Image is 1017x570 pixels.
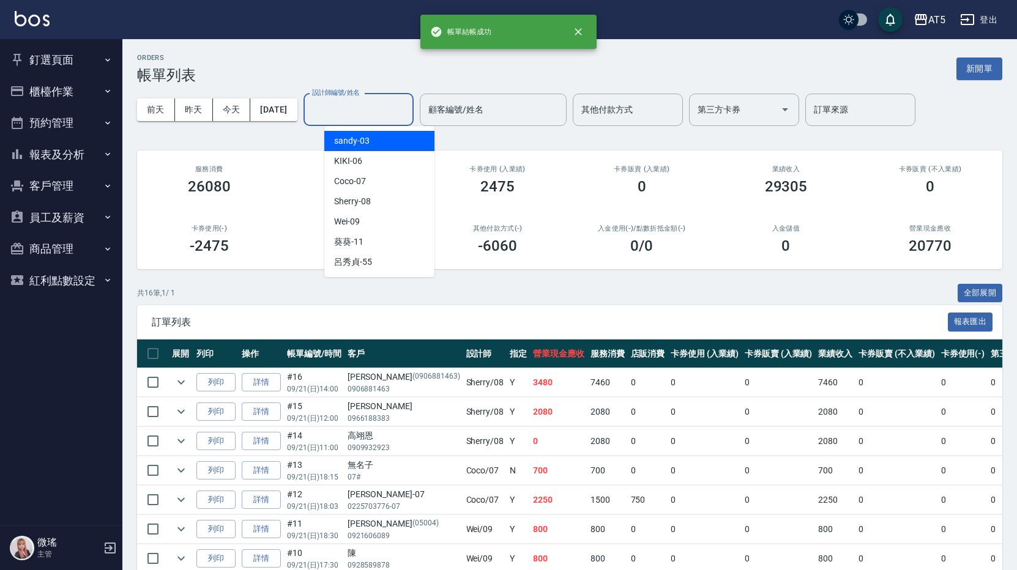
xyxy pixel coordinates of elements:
p: 0966188383 [348,413,460,424]
td: 2080 [530,398,587,426]
td: 0 [668,515,742,544]
button: 釘選頁面 [5,44,117,76]
th: 服務消費 [587,339,628,368]
td: 0 [742,456,816,485]
td: 0 [668,368,742,397]
h2: 第三方卡券(-) [296,224,411,232]
button: [DATE] [250,98,297,121]
button: 昨天 [175,98,213,121]
td: 0 [855,398,937,426]
td: Sherry /08 [463,368,507,397]
h3: 0 [638,178,646,195]
p: 主管 [37,549,100,560]
td: 2250 [530,486,587,514]
img: Person [10,536,34,560]
th: 列印 [193,339,239,368]
td: Y [507,515,530,544]
div: AT5 [928,12,945,28]
h3: 帳單列表 [137,67,196,84]
th: 營業現金應收 [530,339,587,368]
button: 報表及分析 [5,139,117,171]
td: 0 [628,515,668,544]
p: 0909932923 [348,442,460,453]
td: 0 [628,456,668,485]
td: #11 [284,515,345,544]
h2: 其他付款方式(-) [440,224,555,232]
td: Coco /07 [463,486,507,514]
button: 今天 [213,98,251,121]
td: 2080 [587,398,628,426]
td: 2080 [587,427,628,456]
td: 700 [815,456,855,485]
td: 0 [855,368,937,397]
span: 呂秀貞 -55 [334,256,372,268]
h2: ORDERS [137,54,196,62]
button: 櫃檯作業 [5,76,117,108]
p: 09/21 (日) 18:30 [287,530,341,541]
th: 店販消費 [628,339,668,368]
h3: -2475 [190,237,229,254]
p: 09/21 (日) 11:00 [287,442,341,453]
td: Sherry /08 [463,398,507,426]
td: Wei /09 [463,515,507,544]
a: 詳情 [242,402,281,421]
td: 800 [530,515,587,544]
div: [PERSON_NAME] [348,517,460,530]
td: 800 [815,515,855,544]
h3: 20770 [909,237,952,254]
td: 0 [742,427,816,456]
td: 800 [587,515,628,544]
th: 操作 [239,339,284,368]
span: KIKI -06 [334,155,362,168]
button: expand row [172,461,190,479]
h2: 入金使用(-) /點數折抵金額(-) [584,224,699,232]
p: 共 16 筆, 1 / 1 [137,287,175,298]
h2: 營業現金應收 [873,224,988,232]
td: 0 [855,515,937,544]
div: 無名子 [348,459,460,472]
a: 詳情 [242,461,281,480]
span: Sherry -08 [334,195,371,208]
td: #14 [284,427,345,456]
a: 新開單 [956,62,1002,74]
td: 0 [938,398,988,426]
th: 卡券販賣 (不入業績) [855,339,937,368]
th: 設計師 [463,339,507,368]
button: 列印 [196,432,236,451]
td: Y [507,427,530,456]
td: #13 [284,456,345,485]
td: 0 [938,486,988,514]
h3: -6060 [478,237,517,254]
td: 2250 [815,486,855,514]
td: 700 [530,456,587,485]
button: expand row [172,520,190,538]
button: 客戶管理 [5,170,117,202]
div: 陳 [348,547,460,560]
a: 詳情 [242,520,281,539]
td: 0 [855,427,937,456]
h2: 卡券販賣 (入業績) [584,165,699,173]
td: 0 [628,398,668,426]
p: (0906881463) [412,371,460,383]
td: 2080 [815,427,855,456]
img: Logo [15,11,50,26]
button: 登出 [955,9,1002,31]
button: AT5 [909,7,950,32]
p: 09/21 (日) 14:00 [287,383,341,394]
td: 0 [668,398,742,426]
td: #15 [284,398,345,426]
td: Y [507,368,530,397]
p: 09/21 (日) 18:15 [287,472,341,483]
td: N [507,456,530,485]
button: close [565,18,592,45]
h3: 26080 [188,178,231,195]
h3: 29305 [765,178,808,195]
span: Wei -09 [334,215,360,228]
h2: 卡券販賣 (不入業績) [873,165,988,173]
td: 0 [742,368,816,397]
td: 0 [742,486,816,514]
td: Sherry /08 [463,427,507,456]
th: 指定 [507,339,530,368]
td: 1500 [587,486,628,514]
td: Y [507,486,530,514]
